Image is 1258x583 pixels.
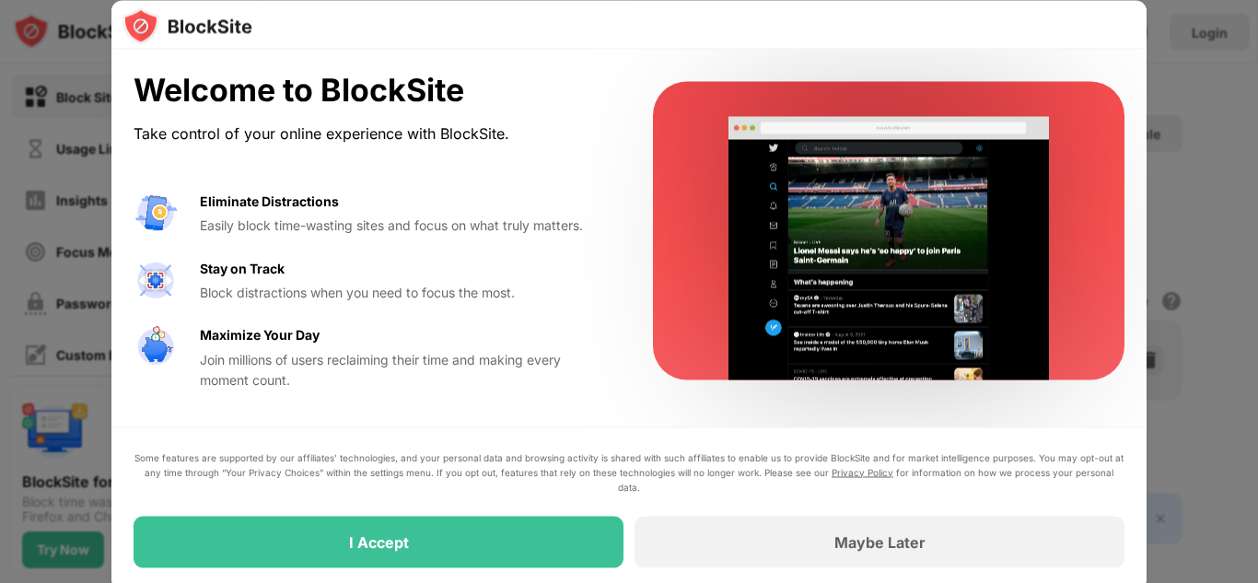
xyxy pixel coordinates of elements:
[134,258,178,302] img: value-focus.svg
[200,282,609,302] div: Block distractions when you need to focus the most.
[134,191,178,235] img: value-avoid-distractions.svg
[200,258,285,278] div: Stay on Track
[134,72,609,110] div: Welcome to BlockSite
[349,532,409,551] div: I Accept
[200,349,609,391] div: Join millions of users reclaiming their time and making every moment count.
[834,532,926,551] div: Maybe Later
[122,7,252,44] img: logo-blocksite.svg
[134,120,609,146] div: Take control of your online experience with BlockSite.
[200,191,339,211] div: Eliminate Distractions
[134,449,1124,494] div: Some features are supported by our affiliates’ technologies, and your personal data and browsing ...
[200,325,320,345] div: Maximize Your Day
[200,216,609,236] div: Easily block time-wasting sites and focus on what truly matters.
[134,325,178,369] img: value-safe-time.svg
[832,466,893,477] a: Privacy Policy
